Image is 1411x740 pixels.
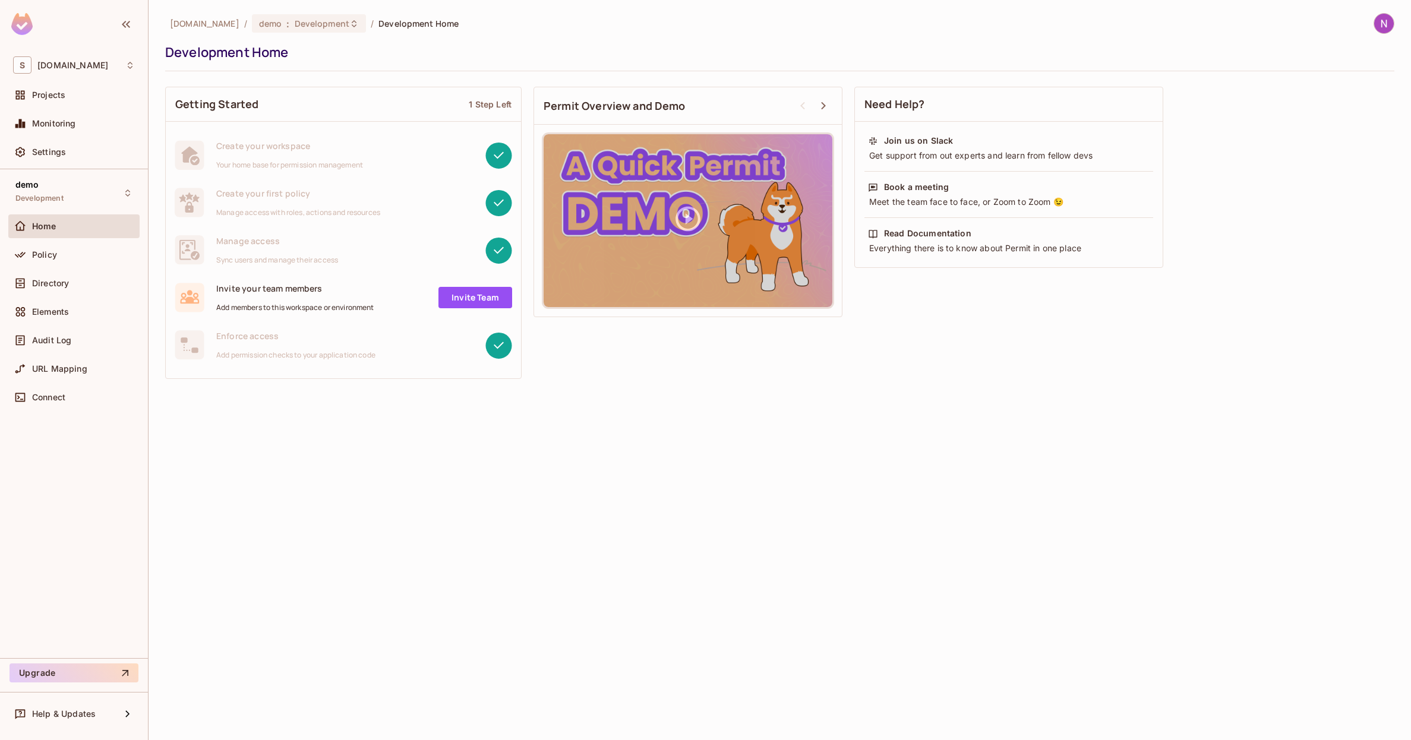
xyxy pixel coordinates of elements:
[32,364,87,374] span: URL Mapping
[32,307,69,317] span: Elements
[165,43,1388,61] div: Development Home
[295,18,349,29] span: Development
[868,242,1150,254] div: Everything there is to know about Permit in one place
[216,208,380,217] span: Manage access with roles, actions and resources
[32,250,57,260] span: Policy
[216,330,375,341] span: Enforce access
[884,135,953,147] div: Join us on Slack
[175,97,258,112] span: Getting Started
[32,222,56,231] span: Home
[216,303,374,312] span: Add members to this workspace or environment
[32,119,76,128] span: Monitoring
[37,61,108,70] span: Workspace: skyviv.com
[244,18,247,29] li: /
[216,235,338,246] span: Manage access
[544,99,686,113] span: Permit Overview and Demo
[216,255,338,265] span: Sync users and manage their access
[469,99,512,110] div: 1 Step Left
[32,90,65,100] span: Projects
[10,663,138,682] button: Upgrade
[15,194,64,203] span: Development
[32,336,71,345] span: Audit Log
[32,709,96,719] span: Help & Updates
[170,18,239,29] span: the active workspace
[216,283,374,294] span: Invite your team members
[438,287,512,308] a: Invite Team
[884,181,949,193] div: Book a meeting
[884,227,971,239] div: Read Documentation
[216,188,380,199] span: Create your first policy
[286,19,290,29] span: :
[15,180,39,189] span: demo
[32,279,69,288] span: Directory
[11,13,33,35] img: SReyMgAAAABJRU5ErkJggg==
[868,150,1150,162] div: Get support from out experts and learn from fellow devs
[32,393,65,402] span: Connect
[13,56,31,74] span: S
[216,350,375,360] span: Add permission checks to your application code
[1374,14,1394,33] img: Natapong Intarasuk
[864,97,925,112] span: Need Help?
[378,18,459,29] span: Development Home
[371,18,374,29] li: /
[32,147,66,157] span: Settings
[216,140,363,151] span: Create your workspace
[259,18,282,29] span: demo
[216,160,363,170] span: Your home base for permission management
[868,196,1150,208] div: Meet the team face to face, or Zoom to Zoom 😉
